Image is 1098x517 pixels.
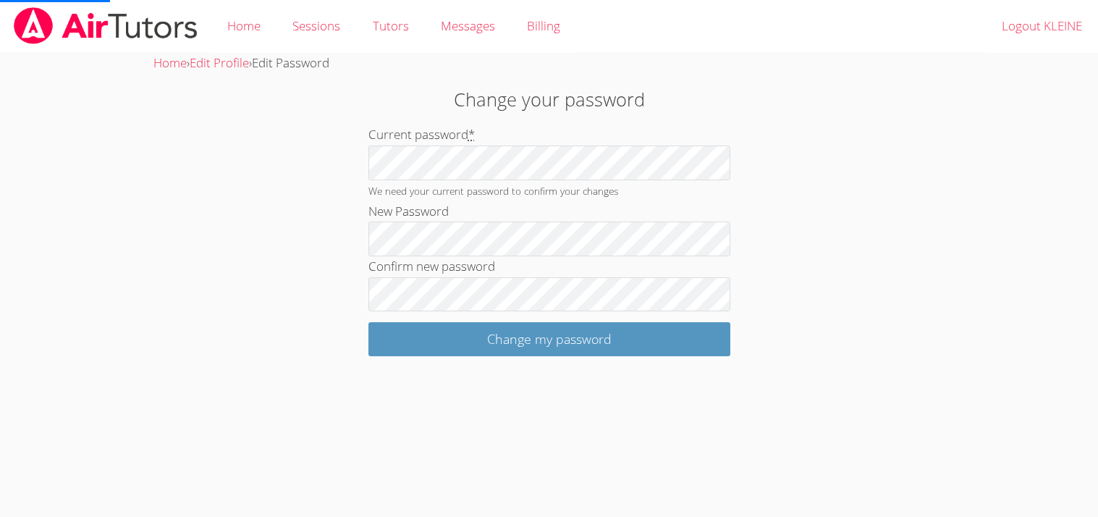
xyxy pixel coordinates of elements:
[368,258,495,274] label: Confirm new password
[12,7,199,44] img: airtutors_banner-c4298cdbf04f3fff15de1276eac7730deb9818008684d7c2e4769d2f7ddbe033.png
[368,203,449,219] label: New Password
[441,17,495,34] span: Messages
[153,53,944,74] div: › ›
[368,126,475,143] label: Current password
[368,322,730,356] input: Change my password
[468,126,475,143] abbr: required
[253,85,845,113] h2: Change your password
[153,54,187,71] a: Home
[252,54,329,71] span: Edit Password
[368,184,618,198] small: We need your current password to confirm your changes
[190,54,249,71] a: Edit Profile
